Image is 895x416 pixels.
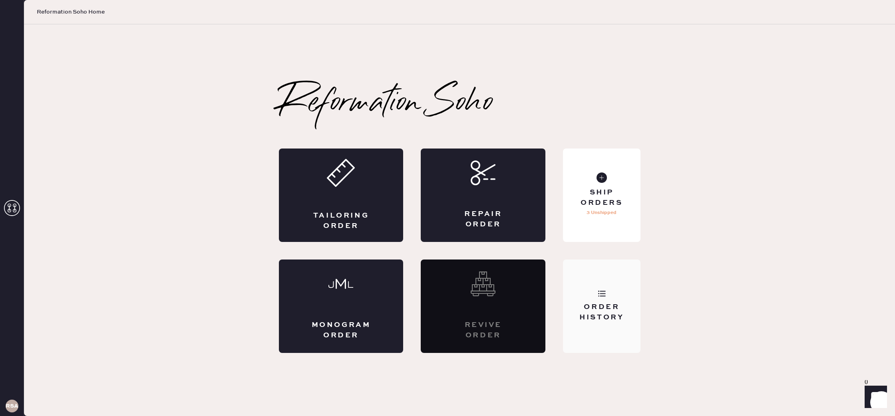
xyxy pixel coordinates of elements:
div: Order History [569,302,634,322]
div: Revive order [453,320,513,340]
div: Tailoring Order [311,211,372,231]
h2: Reformation Soho [279,88,493,120]
span: Reformation Soho Home [37,8,105,16]
div: Ship Orders [569,188,634,208]
h3: RSA [6,403,18,409]
div: Repair Order [453,209,513,229]
div: Monogram Order [311,320,372,340]
p: 3 Unshipped [587,208,617,218]
iframe: Front Chat [857,380,891,414]
div: Interested? Contact us at care@hemster.co [421,260,545,353]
